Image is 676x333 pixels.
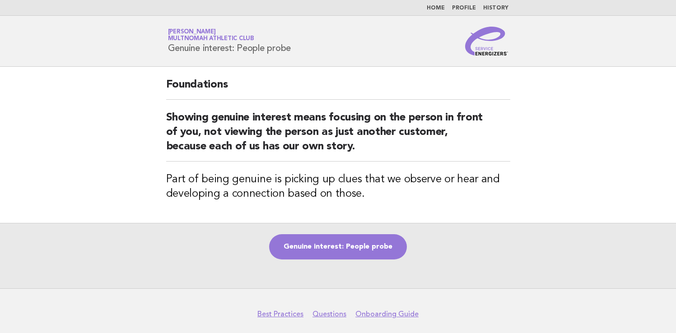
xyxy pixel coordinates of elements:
a: Best Practices [257,310,303,319]
a: History [483,5,508,11]
h3: Part of being genuine is picking up clues that we observe or hear and developing a connection bas... [166,172,510,201]
a: Profile [452,5,476,11]
a: [PERSON_NAME]Multnomah Athletic Club [168,29,254,42]
h1: Genuine interest: People probe [168,29,291,53]
img: Service Energizers [465,27,508,55]
a: Questions [312,310,346,319]
a: Genuine interest: People probe [269,234,407,259]
h2: Showing genuine interest means focusing on the person in front of you, not viewing the person as ... [166,111,510,162]
h2: Foundations [166,78,510,100]
a: Home [427,5,445,11]
span: Multnomah Athletic Club [168,36,254,42]
a: Onboarding Guide [355,310,419,319]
